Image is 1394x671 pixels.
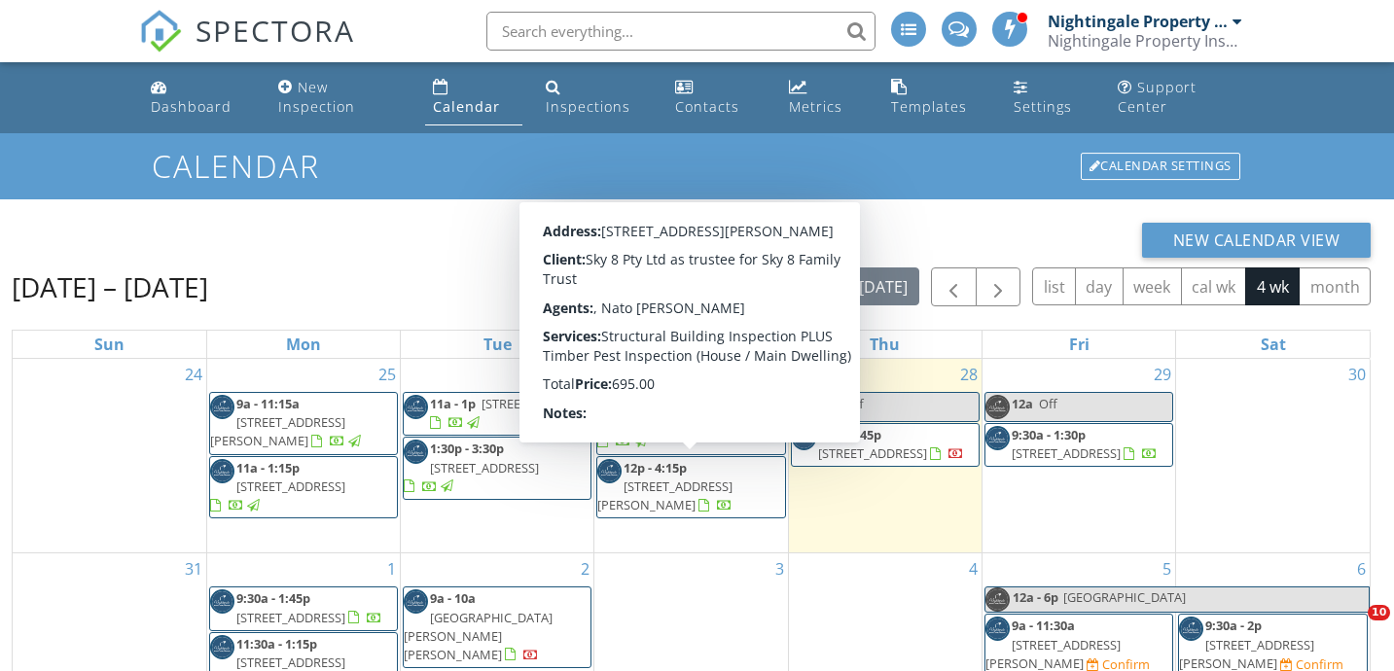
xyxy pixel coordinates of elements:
button: [DATE] [848,267,919,305]
span: Off [845,395,864,412]
span: 9:30a - 1:30p [1012,426,1086,443]
div: Nightingale Property Inspections [1048,31,1242,51]
button: cal wk [1181,267,1247,305]
a: Inspections [538,70,652,125]
a: 9a - 12:45p [STREET_ADDRESS] [818,426,964,462]
a: 9:30a - 1:30p [STREET_ADDRESS] [1012,426,1158,462]
img: dark_logo.jpg [210,635,234,659]
div: New Inspection [278,78,355,116]
a: Go to September 1, 2025 [383,553,400,584]
span: 11a - 1:15p [236,459,300,477]
a: Go to August 30, 2025 [1344,359,1370,390]
span: 10 [1368,605,1390,620]
span: 11:30a - 1:15p [236,635,317,653]
a: Support Center [1110,70,1251,125]
iframe: Intercom live chat [1328,605,1375,652]
div: Templates [891,97,967,116]
span: 8:30a - 10a [624,395,687,412]
a: Go to September 5, 2025 [1159,553,1175,584]
a: Go to August 28, 2025 [956,359,982,390]
h2: [DATE] – [DATE] [12,267,208,306]
a: 11a - 1:15p [STREET_ADDRESS] [209,456,398,519]
div: Settings [1014,97,1072,116]
button: week [1123,267,1182,305]
a: Tuesday [480,331,516,358]
a: Templates [883,70,990,125]
img: dark_logo.jpg [404,440,428,464]
td: Go to August 30, 2025 [1176,359,1370,553]
span: [STREET_ADDRESS] [430,459,539,477]
a: 9a - 12:45p [STREET_ADDRESS] [791,423,980,467]
a: Go to August 31, 2025 [181,553,206,584]
a: 9a - 11:30a [STREET_ADDRESS][PERSON_NAME] [985,617,1121,671]
a: Contacts [667,70,765,125]
img: dark_logo.jpg [404,589,428,614]
div: Contacts [675,97,739,116]
div: Inspections [546,97,630,116]
span: 11a - 1p [430,395,476,412]
a: 9a - 11:15a [STREET_ADDRESS][PERSON_NAME] [209,392,398,455]
img: dark_logo.jpg [985,617,1010,641]
button: month [1299,267,1371,305]
button: Next [976,267,1021,307]
img: dark_logo.jpg [597,459,622,483]
a: 9:30a - 1:45p [STREET_ADDRESS] [236,589,382,625]
a: Calendar [425,70,522,125]
a: 12p - 4:15p [STREET_ADDRESS][PERSON_NAME] [596,456,785,519]
h1: Calendar [152,149,1242,183]
span: 12a [818,395,840,412]
td: Go to August 26, 2025 [401,359,594,553]
button: New Calendar View [1142,223,1372,258]
a: 9a - 10a [GEOGRAPHIC_DATA][PERSON_NAME][PERSON_NAME] [403,586,591,668]
a: 12p - 4:15p [STREET_ADDRESS][PERSON_NAME] [597,459,733,513]
a: SPECTORA [139,26,355,67]
a: Go to September 3, 2025 [771,553,788,584]
a: Go to September 6, 2025 [1353,553,1370,584]
span: 12a [1012,395,1033,412]
a: Metrics [781,70,869,125]
button: 4 wk [1245,267,1300,305]
a: Dashboard [143,70,254,125]
span: [STREET_ADDRESS] [624,413,733,431]
div: Dashboard [151,97,232,116]
div: Metrics [789,97,842,116]
div: Calendar Settings [1081,153,1240,180]
span: 9a - 12:45p [818,426,881,443]
a: Go to August 29, 2025 [1150,359,1175,390]
a: 11a - 1:15p [STREET_ADDRESS] [210,459,345,513]
a: 8:30a - 10a [STREET_ADDRESS] [596,392,785,455]
a: Settings [1006,70,1094,125]
td: Go to August 25, 2025 [206,359,400,553]
a: 1:30p - 3:30p [STREET_ADDRESS] [404,440,539,494]
span: 9a - 10a [430,589,476,607]
a: Thursday [866,331,904,358]
a: Go to August 27, 2025 [763,359,788,390]
a: 9a - 11:15a [STREET_ADDRESS][PERSON_NAME] [210,395,364,449]
img: dark_logo.jpg [210,589,234,614]
span: [STREET_ADDRESS] [236,609,345,626]
a: Go to August 24, 2025 [181,359,206,390]
img: dark_logo.jpg [792,426,816,450]
a: 9a - 10a [GEOGRAPHIC_DATA][PERSON_NAME][PERSON_NAME] [404,589,553,663]
button: Previous [931,267,977,307]
img: dark_logo.jpg [210,395,234,419]
span: 9a - 11:15a [236,395,300,412]
span: [STREET_ADDRESS] [482,395,590,412]
a: Go to August 26, 2025 [568,359,593,390]
span: 12a - 6p [1012,587,1059,612]
img: dark_logo.jpg [985,395,1010,419]
a: Wednesday [670,331,711,358]
div: Nightingale Property Inspections . [1048,12,1228,31]
td: Go to August 28, 2025 [788,359,982,553]
img: dark_logo.jpg [792,395,816,419]
span: [STREET_ADDRESS] [1012,444,1121,462]
span: 9:30a - 2p [1205,617,1262,634]
td: Go to August 29, 2025 [982,359,1175,553]
img: dark_logo.jpg [210,459,234,483]
a: New Inspection [270,70,410,125]
a: 8:30a - 10a [STREET_ADDRESS] [597,395,733,449]
td: Go to August 27, 2025 [594,359,788,553]
a: 1:30p - 3:30p [STREET_ADDRESS] [403,437,591,500]
a: Go to September 4, 2025 [965,553,982,584]
a: 11a - 1p [STREET_ADDRESS] [430,395,590,431]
